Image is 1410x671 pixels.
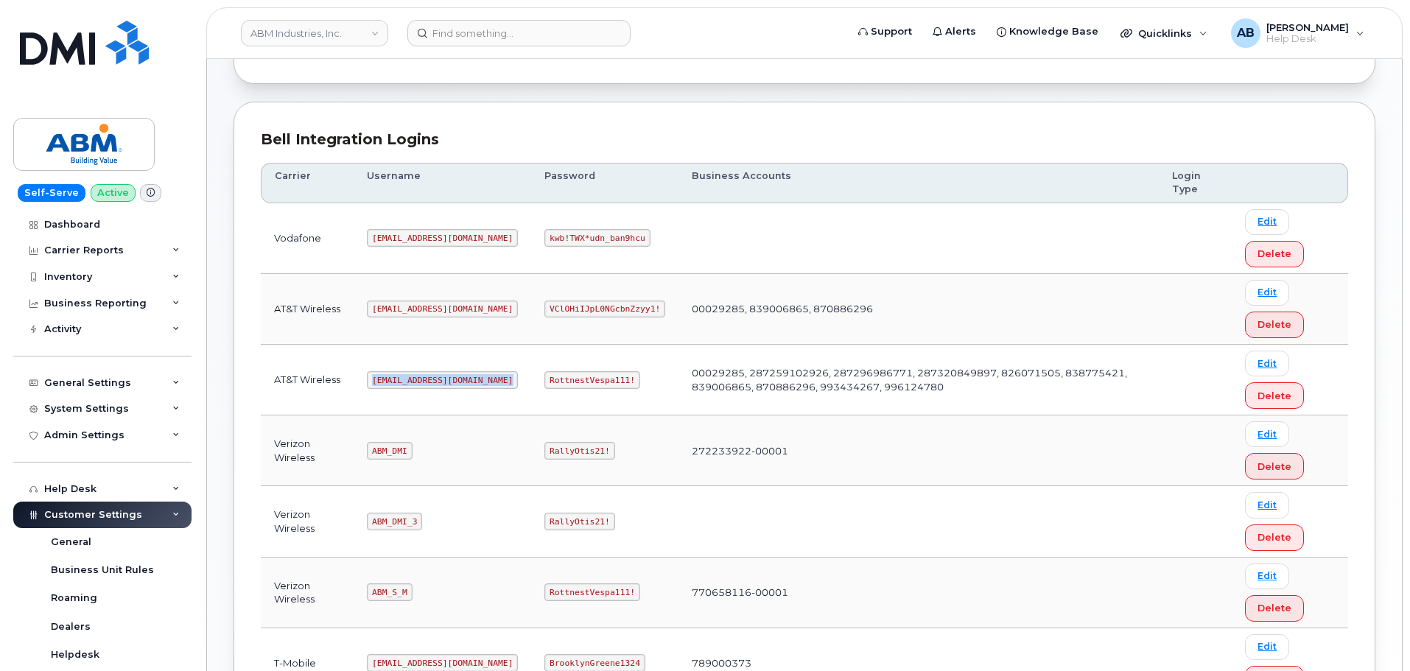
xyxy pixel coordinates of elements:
div: Adam Bake [1221,18,1375,48]
a: Edit [1245,634,1289,660]
td: AT&T Wireless [261,274,354,345]
span: Alerts [945,24,976,39]
code: kwb!TWX*udn_ban9hcu [544,229,650,247]
code: ABM_S_M [367,583,412,601]
span: [PERSON_NAME] [1266,21,1349,33]
span: Delete [1258,247,1291,261]
span: Delete [1258,530,1291,544]
a: Edit [1245,563,1289,589]
a: Edit [1245,421,1289,447]
a: ABM Industries, Inc. [241,20,388,46]
code: [EMAIL_ADDRESS][DOMAIN_NAME] [367,229,518,247]
div: Bell Integration Logins [261,129,1348,150]
a: Edit [1245,209,1289,235]
span: Quicklinks [1138,27,1192,39]
th: Login Type [1159,163,1232,203]
td: Verizon Wireless [261,415,354,486]
a: Edit [1245,492,1289,518]
span: Knowledge Base [1009,24,1098,39]
span: Delete [1258,389,1291,403]
th: Password [531,163,678,203]
td: 272233922-00001 [678,415,1159,486]
a: Knowledge Base [986,17,1109,46]
span: Help Desk [1266,33,1349,45]
a: Support [848,17,922,46]
a: Alerts [922,17,986,46]
button: Delete [1245,453,1304,479]
th: Username [354,163,531,203]
td: Verizon Wireless [261,558,354,628]
button: Delete [1245,312,1304,338]
span: Delete [1258,317,1291,331]
a: Edit [1245,351,1289,376]
code: ABM_DMI [367,442,412,460]
code: VClOHiIJpL0NGcbnZzyy1! [544,301,665,318]
span: AB [1237,24,1255,42]
td: 00029285, 287259102926, 287296986771, 287320849897, 826071505, 838775421, 839006865, 870886296, 9... [678,345,1159,415]
code: [EMAIL_ADDRESS][DOMAIN_NAME] [367,301,518,318]
button: Delete [1245,595,1304,622]
td: Verizon Wireless [261,486,354,557]
span: Support [871,24,912,39]
div: Quicklinks [1110,18,1218,48]
code: RottnestVespa111! [544,583,640,601]
input: Find something... [407,20,631,46]
code: RallyOtis21! [544,442,614,460]
code: [EMAIL_ADDRESS][DOMAIN_NAME] [367,371,518,389]
td: AT&T Wireless [261,345,354,415]
button: Delete [1245,382,1304,409]
code: ABM_DMI_3 [367,513,422,530]
button: Delete [1245,241,1304,267]
code: RallyOtis21! [544,513,614,530]
span: Delete [1258,601,1291,615]
button: Delete [1245,524,1304,551]
th: Business Accounts [678,163,1159,203]
td: 00029285, 839006865, 870886296 [678,274,1159,345]
code: RottnestVespa111! [544,371,640,389]
td: Vodafone [261,203,354,274]
th: Carrier [261,163,354,203]
a: Edit [1245,280,1289,306]
td: 770658116-00001 [678,558,1159,628]
span: Delete [1258,460,1291,474]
